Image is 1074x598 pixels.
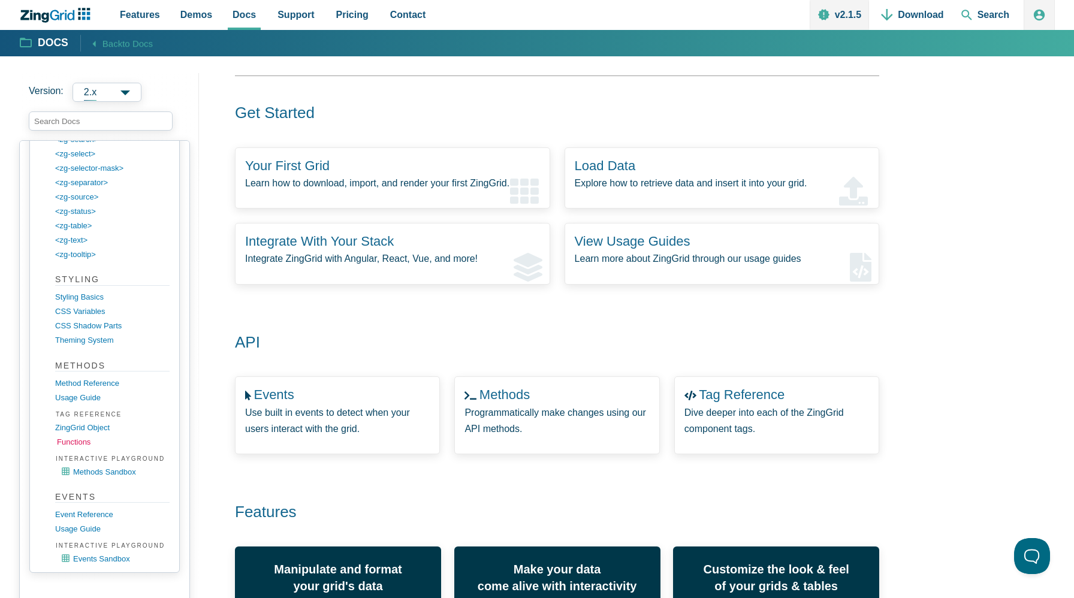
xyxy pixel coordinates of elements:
a: Event Reference [55,508,170,522]
a: Load Data [575,158,636,173]
a: ZingChart Logo. Click to return to the homepage [19,8,96,23]
span: Support [277,7,314,23]
span: Docs [233,7,256,23]
strong: Docs [38,38,68,49]
span: Contact [390,7,426,23]
h2: Get Started [221,103,865,123]
h2: Features [221,502,865,523]
p: Explore how to retrieve data and insert it into your grid. [575,175,870,191]
a: <zg-table> [55,219,170,233]
a: CSS shadow parts [55,319,170,334]
a: Docs [20,36,68,50]
h2: API [221,333,865,353]
span: to Docs [122,38,153,49]
h3: Manipulate and format your grid's data [248,561,429,594]
a: Usage Guide [55,522,170,536]
a: <zg-status> [55,204,170,219]
strong: Methods [55,360,170,372]
label: Versions [29,83,189,102]
span: Version: [29,83,64,102]
strong: Styling [55,274,170,285]
span: Features [120,7,160,23]
a: <zg-source> [55,190,170,204]
h3: Customize the look & feel of your grids & tables [686,561,867,594]
a: <zg-select> [55,147,170,161]
a: <zg-text> [55,233,170,247]
span: Pricing [336,7,369,23]
h3: Make your data come alive with interactivity [466,561,648,594]
p: Learn more about ZingGrid through our usage guides [575,250,870,267]
span: Demos [180,7,212,23]
span: Events Sandbox [73,555,130,563]
p: Learn how to download, import, and render your first ZingGrid. [245,175,540,191]
span: Methods Sandbox [73,468,136,476]
a: Styling Basics [55,291,170,305]
p: Programmatically make changes using our API methods. [464,404,649,437]
a: functions [57,435,171,449]
p: Dive deeper into each of the ZingGrid component tags. [684,404,869,437]
input: search input [29,111,173,131]
a: <zg-separator> [55,176,170,190]
a: Method Reference [55,376,170,391]
a: Methods [479,387,530,402]
a: Events Sandbox [62,552,170,566]
p: Use built in events to detect when your users interact with the grid. [245,404,430,437]
a: Tag Reference [699,387,785,402]
span: Interactive Playground [53,540,170,551]
a: CSS Variables [55,305,170,319]
a: theming system [55,334,170,348]
a: Usage Guide [55,391,170,405]
span: Back [102,36,153,51]
a: Events [254,387,294,402]
a: View Usage Guides [575,234,690,249]
a: Methods Sandbox [62,465,170,479]
a: Backto Docs [80,35,153,51]
strong: Events [55,491,170,503]
iframe: Toggle Customer Support [1014,538,1050,574]
a: <zg-tooltip> [55,247,170,262]
span: Interactive Playground [53,454,170,464]
a: <zg-selector-mask> [55,161,170,176]
a: ZingGrid object [55,421,170,435]
p: Integrate ZingGrid with Angular, React, Vue, and more! [245,250,540,267]
a: Integrate With Your Stack [245,234,394,249]
a: Your First Grid [245,158,330,173]
span: Tag Reference [53,409,170,420]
